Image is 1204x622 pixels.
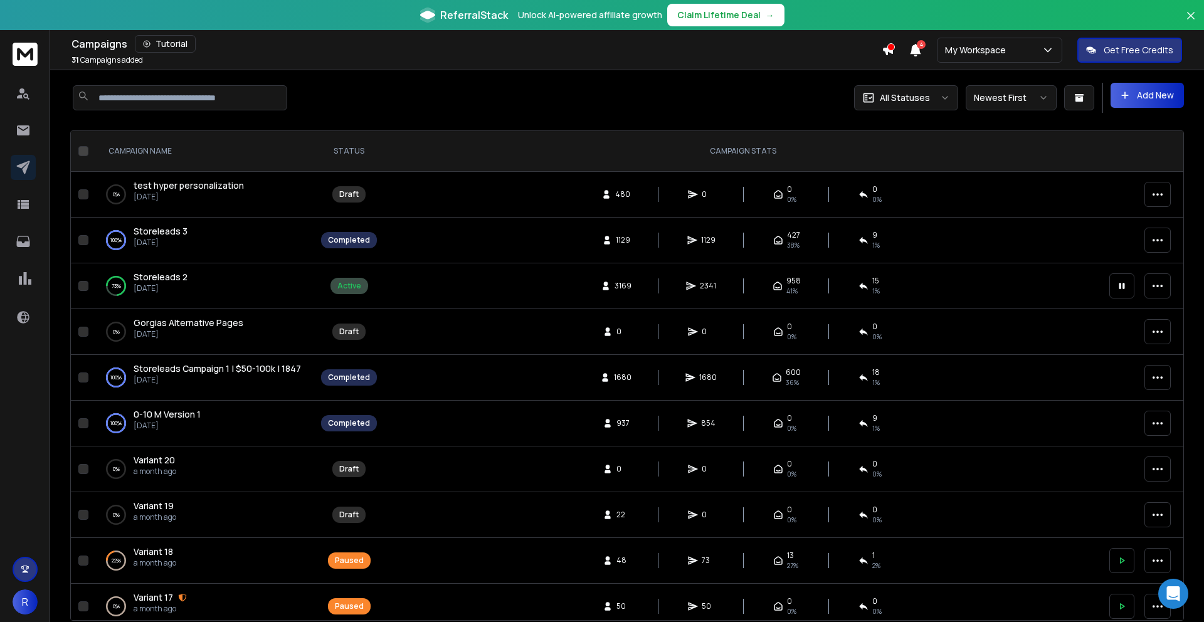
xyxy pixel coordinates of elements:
th: STATUS [314,131,384,172]
span: 9 [872,413,877,423]
span: Variant 18 [134,546,173,557]
p: 0 % [113,188,120,201]
span: 0 [702,189,714,199]
span: 0 [702,510,714,520]
div: Paused [335,601,364,611]
span: 1129 [701,235,716,245]
span: 0 [616,464,629,474]
span: 50 [616,601,629,611]
a: Variant 19 [134,500,174,512]
span: 1 % [872,240,880,250]
button: Newest First [966,85,1057,110]
div: Open Intercom Messenger [1158,579,1188,609]
button: R [13,589,38,614]
th: CAMPAIGN NAME [93,131,314,172]
span: Variant 17 [134,591,173,603]
td: 0%Variant 20a month ago [93,446,314,492]
td: 0%test hyper personalization[DATE] [93,172,314,218]
p: 100 % [110,371,122,384]
span: 0 [616,327,629,337]
span: 41 % [786,286,798,296]
span: 0% [787,469,796,479]
span: 2341 [700,281,716,291]
button: Get Free Credits [1077,38,1182,63]
span: 27 % [787,561,798,571]
td: 22%Variant 18a month ago [93,538,314,584]
button: Tutorial [135,35,196,53]
p: Campaigns added [71,55,143,65]
div: Completed [328,235,370,245]
div: Paused [335,556,364,566]
a: Gorgias Alternative Pages [134,317,243,329]
span: 3169 [615,281,631,291]
span: 0 [787,459,792,469]
span: 22 [616,510,629,520]
p: a month ago [134,558,176,568]
th: CAMPAIGN STATS [384,131,1102,172]
span: 15 [872,276,879,286]
div: Completed [328,372,370,382]
span: 50 [702,601,714,611]
span: 0% [872,332,882,342]
span: 0 % [872,606,882,616]
span: 0% [787,515,796,525]
span: 1129 [616,235,630,245]
span: 1 % [872,286,880,296]
span: 0 [702,327,714,337]
span: → [766,9,774,21]
div: Draft [339,327,359,337]
span: 38 % [787,240,800,250]
p: a month ago [134,467,176,477]
span: 2 % [872,561,880,571]
p: [DATE] [134,192,244,202]
span: 958 [786,276,801,286]
span: 0% [787,332,796,342]
p: 0 % [113,600,120,613]
span: 0% [787,423,796,433]
div: Draft [339,510,359,520]
div: Draft [339,464,359,474]
span: 0 [872,322,877,332]
span: 73 [702,556,714,566]
span: 1 % [872,377,880,387]
a: Variant 20 [134,454,175,467]
td: 0%Gorgias Alternative Pages[DATE] [93,309,314,355]
a: 0-10 M Version 1 [134,408,201,421]
p: My Workspace [945,44,1011,56]
span: 1 [872,551,875,561]
span: 4 [917,40,926,49]
span: 0 [787,413,792,423]
p: 100 % [110,234,122,246]
div: Draft [339,189,359,199]
span: 31 [71,55,79,65]
button: Close banner [1183,8,1199,38]
span: ReferralStack [440,8,508,23]
span: 0% [872,194,882,204]
span: 0% [872,515,882,525]
span: 480 [615,189,630,199]
span: 0 [787,505,792,515]
span: 0 [872,505,877,515]
span: 48 [616,556,629,566]
p: a month ago [134,604,187,614]
span: 0% [787,194,796,204]
span: Storeleads 2 [134,271,187,283]
span: 0 [787,322,792,332]
td: 0%Variant 19a month ago [93,492,314,538]
p: All Statuses [880,92,930,104]
td: 73%Storeleads 2[DATE] [93,263,314,309]
span: 427 [787,230,800,240]
a: Storeleads 2 [134,271,187,283]
span: 0 % [787,606,796,616]
p: Unlock AI-powered affiliate growth [518,9,662,21]
span: test hyper personalization [134,179,244,191]
p: 100 % [110,417,122,430]
span: 937 [616,418,630,428]
span: 0 [872,459,877,469]
span: 13 [787,551,794,561]
span: 0 [787,596,792,606]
